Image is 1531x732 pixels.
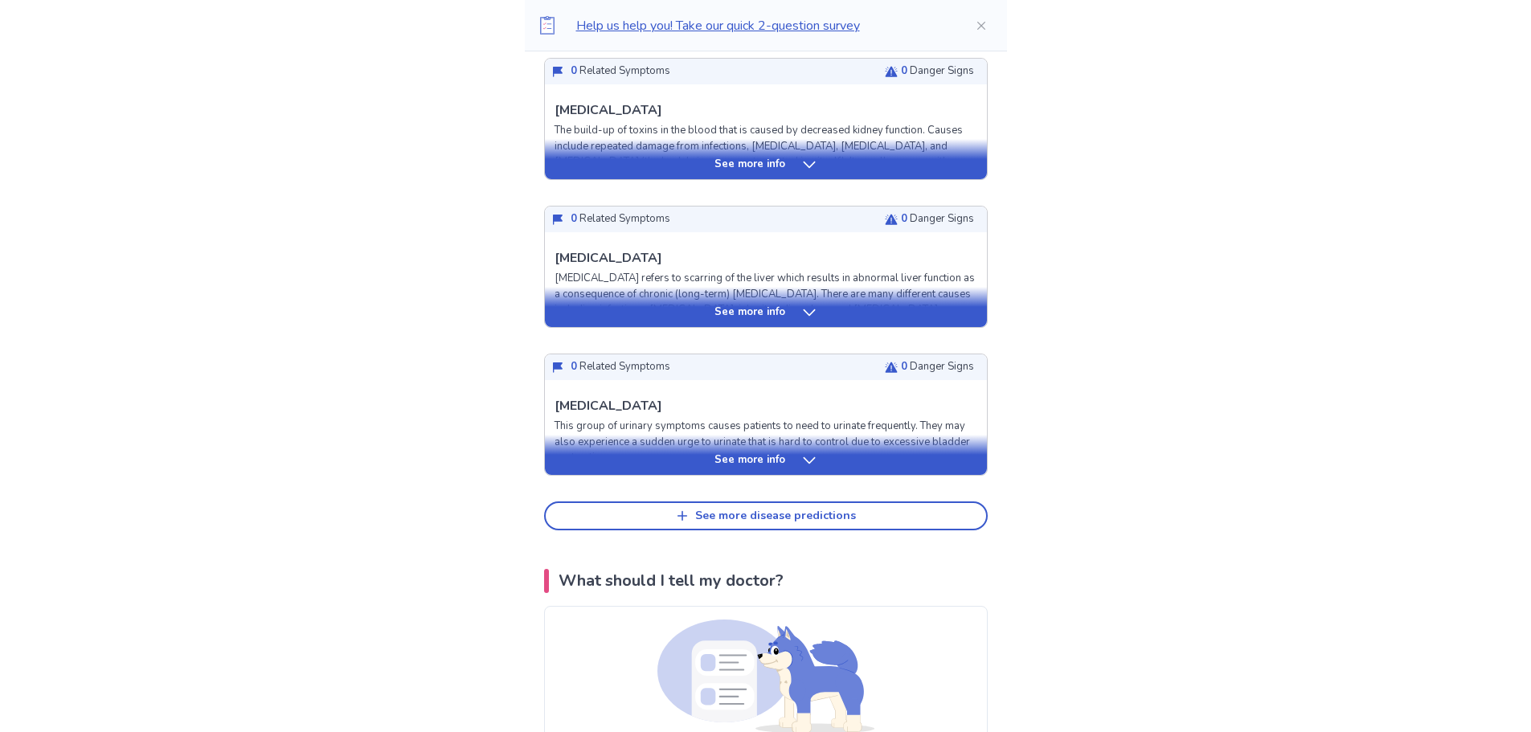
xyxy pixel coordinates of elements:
p: Help us help you! Take our quick 2-question survey [576,16,949,35]
p: Danger Signs [901,211,974,227]
p: [MEDICAL_DATA] [555,100,662,120]
p: Related Symptoms [571,211,670,227]
span: 0 [901,63,907,78]
p: Danger Signs [901,63,974,80]
span: 0 [901,359,907,374]
p: Related Symptoms [571,359,670,375]
p: See more info [714,305,785,321]
span: 0 [571,359,577,374]
p: This group of urinary symptoms causes patients to need to urinate frequently. They may also exper... [555,419,977,466]
p: The build-up of toxins in the blood that is caused by decreased kidney function. Causes include r... [555,123,977,233]
p: [MEDICAL_DATA] [555,248,662,268]
p: Danger Signs [901,359,974,375]
p: See more info [714,157,785,173]
span: 0 [571,211,577,226]
span: 0 [901,211,907,226]
div: See more disease predictions [695,509,856,523]
p: See more info [714,452,785,468]
p: Related Symptoms [571,63,670,80]
p: [MEDICAL_DATA] refers to scarring of the liver which results in abnormal liver function as a cons... [555,271,977,318]
p: [MEDICAL_DATA] [555,396,662,415]
span: 0 [571,63,577,78]
p: What should I tell my doctor? [559,569,784,593]
button: See more disease predictions [544,501,988,530]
